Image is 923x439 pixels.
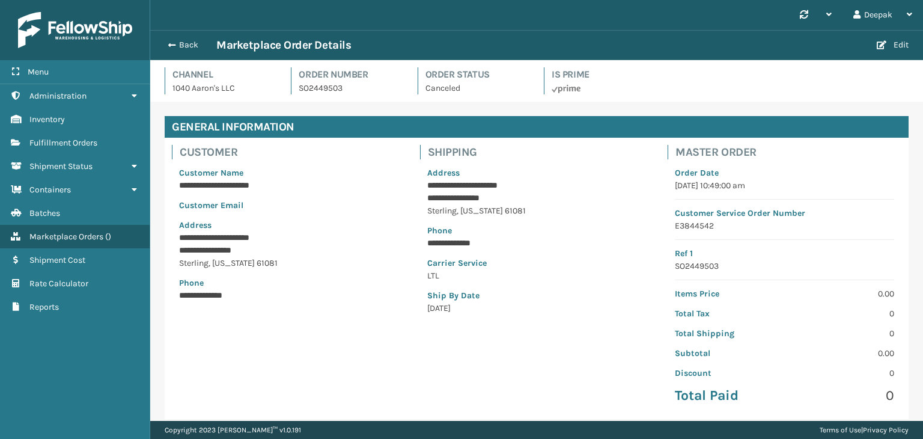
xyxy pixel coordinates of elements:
[675,307,777,320] p: Total Tax
[427,302,647,315] p: [DATE]
[675,247,894,260] p: Ref 1
[165,116,909,138] h4: General Information
[675,387,777,405] p: Total Paid
[299,67,403,82] h4: Order Number
[675,179,894,192] p: [DATE] 10:49:00 am
[675,347,777,360] p: Subtotal
[29,161,93,171] span: Shipment Status
[425,82,529,94] p: Canceled
[29,255,85,265] span: Shipment Cost
[180,145,406,159] h4: Customer
[29,138,97,148] span: Fulfillment Orders
[179,199,398,212] p: Customer Email
[675,260,894,272] p: SO2449503
[552,67,656,82] h4: Is Prime
[427,289,647,302] p: Ship By Date
[792,347,894,360] p: 0.00
[675,167,894,179] p: Order Date
[172,82,276,94] p: 1040 Aaron's LLC
[28,67,49,77] span: Menu
[820,421,909,439] div: |
[29,302,59,312] span: Reports
[792,367,894,379] p: 0
[675,145,901,159] h4: Master Order
[105,232,111,242] span: ( )
[29,232,103,242] span: Marketplace Orders
[427,224,647,237] p: Phone
[29,91,87,101] span: Administration
[675,367,777,379] p: Discount
[675,287,777,300] p: Items Price
[675,207,894,219] p: Customer Service Order Number
[427,257,647,269] p: Carrier Service
[216,38,351,52] h3: Marketplace Order Details
[427,204,647,217] p: Sterling , [US_STATE] 61081
[29,278,88,289] span: Rate Calculator
[792,327,894,340] p: 0
[428,145,654,159] h4: Shipping
[29,208,60,218] span: Batches
[172,67,276,82] h4: Channel
[179,277,398,289] p: Phone
[179,257,398,269] p: Sterling , [US_STATE] 61081
[165,421,301,439] p: Copyright 2023 [PERSON_NAME]™ v 1.0.191
[179,167,398,179] p: Customer Name
[792,307,894,320] p: 0
[161,40,216,51] button: Back
[792,387,894,405] p: 0
[29,114,65,124] span: Inventory
[427,168,460,178] span: Address
[179,220,212,230] span: Address
[299,82,403,94] p: SO2449503
[820,426,861,434] a: Terms of Use
[873,40,912,51] button: Edit
[29,185,71,195] span: Containers
[425,67,529,82] h4: Order Status
[675,327,777,340] p: Total Shipping
[863,426,909,434] a: Privacy Policy
[18,12,132,48] img: logo
[877,41,886,49] i: Edit
[792,287,894,300] p: 0.00
[675,219,894,232] p: E3844542
[427,269,647,282] p: LTL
